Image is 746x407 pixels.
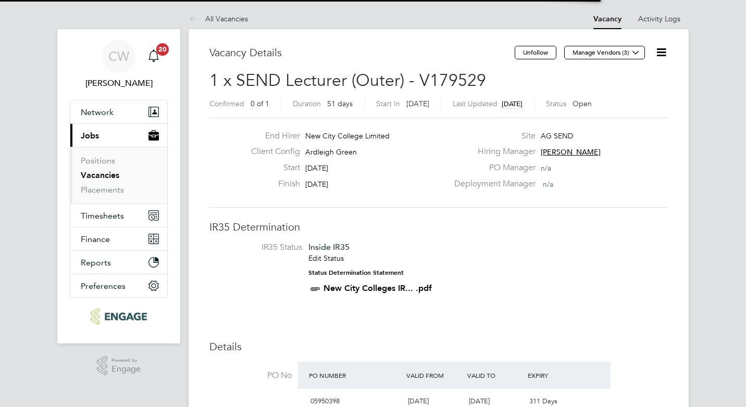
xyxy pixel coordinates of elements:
span: Ardleigh Green [305,147,357,157]
span: [DATE] [406,99,429,108]
h3: Vacancy Details [209,46,515,59]
button: Unfollow [515,46,556,59]
a: Vacancy [593,15,621,23]
span: n/a [543,180,553,189]
a: Positions [81,156,115,166]
span: 51 days [327,99,353,108]
div: Valid To [465,366,526,385]
span: Open [573,99,592,108]
span: Network [81,107,114,117]
label: Last Updated [453,99,498,108]
nav: Main navigation [57,29,180,344]
span: 0 of 1 [251,99,269,108]
div: Expiry [525,366,586,385]
label: Finish [243,179,300,189]
a: Activity Logs [638,14,680,23]
span: 311 Days [529,397,557,405]
span: Powered by [111,356,141,365]
span: 05950398 [310,397,340,405]
button: Network [70,100,167,123]
label: PO Manager [448,162,536,173]
span: [PERSON_NAME] [541,147,601,157]
a: New City Colleges IR... .pdf [324,283,432,293]
button: Jobs [70,124,167,147]
span: Reports [81,258,111,268]
span: [DATE] [305,180,328,189]
img: ncclondon-logo-retina.png [91,308,146,325]
label: Duration [293,99,321,108]
span: Inside IR35 [308,242,350,252]
span: New City College Limited [305,131,390,141]
label: Status [546,99,566,108]
span: [DATE] [469,397,490,405]
button: Finance [70,227,167,250]
label: Client Config [243,146,300,157]
label: Start In [376,99,400,108]
h3: Details [209,340,668,353]
span: 1 x SEND Lecturer (Outer) - V179529 [209,70,486,91]
label: Hiring Manager [448,146,536,157]
div: Valid From [404,366,465,385]
label: PO No [209,370,292,381]
span: 20 [156,43,169,56]
a: 20 [143,40,164,73]
div: PO Number [306,366,404,385]
a: Powered byEngage [97,356,141,376]
button: Timesheets [70,204,167,227]
label: End Hirer [243,131,300,142]
span: Engage [111,365,141,374]
strong: Status Determination Statement [308,269,404,276]
span: [DATE] [305,163,328,173]
a: CW[PERSON_NAME] [70,40,168,90]
a: Edit Status [308,253,344,263]
label: Site [448,131,536,142]
a: Placements [81,185,124,195]
a: Vacancies [81,170,119,180]
span: Finance [81,234,110,244]
a: Go to home page [70,308,168,325]
span: Timesheets [81,211,124,221]
span: CW [108,49,129,63]
label: Confirmed [209,99,244,108]
span: [DATE] [502,99,523,108]
button: Preferences [70,274,167,297]
span: Preferences [81,281,126,291]
button: Manage Vendors (3) [564,46,645,59]
a: All Vacancies [189,14,248,23]
button: Reports [70,251,167,274]
span: Jobs [81,131,99,141]
span: Clair Windsor [70,77,168,90]
label: Deployment Manager [448,179,536,189]
div: Jobs [70,147,167,203]
span: AG SEND [541,131,573,141]
span: [DATE] [408,397,429,405]
h3: IR35 Determination [209,220,668,234]
span: n/a [541,163,551,173]
label: IR35 Status [220,242,302,253]
label: Start [243,162,300,173]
